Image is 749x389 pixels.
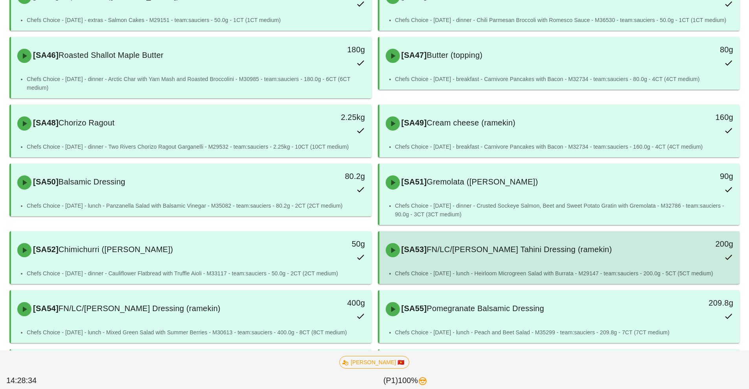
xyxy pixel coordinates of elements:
li: Chefs Choice - [DATE] - lunch - Peach and Beet Salad - M35299 - team:sauciers - 209.8g - 7CT (7CT... [395,328,734,337]
li: Chefs Choice - [DATE] - dinner - Crusted Sockeye Salmon, Beet and Sweet Potato Gratin with Gremol... [395,201,734,219]
span: Gremolata ([PERSON_NAME]) [427,177,538,186]
span: Balsamic Dressing [59,177,125,186]
span: Butter (topping) [427,51,482,59]
div: 180g [285,43,365,56]
span: [SA54] [31,304,59,313]
span: Roasted Shallot Maple Butter [59,51,164,59]
span: [SA50] [31,177,59,186]
span: [PERSON_NAME] 🇻🇳 [344,356,404,368]
span: [SA53] [400,245,427,254]
span: [SA49] [400,118,427,127]
span: [SA51] [400,177,427,186]
li: Chefs Choice - [DATE] - dinner - Cauliflower Flatbread with Truffle Aioli - M33117 - team:saucier... [27,269,365,278]
div: 90g [653,170,733,183]
div: 400g [285,297,365,309]
li: Chefs Choice - [DATE] - extras - Salmon Cakes - M29151 - team:sauciers - 50.0g - 1CT (1CT medium) [27,16,365,24]
span: Pomegranate Balsamic Dressing [427,304,544,313]
span: [SA52] [31,245,59,254]
span: Chimichurri ([PERSON_NAME]) [59,245,173,254]
div: 50g [285,238,365,250]
div: 160g [653,111,733,124]
div: 200g [653,238,733,250]
div: 209.8g [653,297,733,309]
div: 14:28:34 [5,373,66,388]
li: Chefs Choice - [DATE] - breakfast - Carnivore Pancakes with Bacon - M32734 - team:sauciers - 80.0... [395,75,734,83]
span: FN/LC/[PERSON_NAME] Dressing (ramekin) [59,304,221,313]
div: 80.2g [285,170,365,183]
span: Cream cheese (ramekin) [427,118,515,127]
li: Chefs Choice - [DATE] - dinner - Chili Parmesan Broccoli with Romesco Sauce - M36530 - team:sauci... [395,16,734,24]
span: Chorizo Ragout [59,118,114,127]
span: [SA55] [400,304,427,313]
li: Chefs Choice - [DATE] - lunch - Mixed Green Salad with Summer Berries - M30613 - team:sauciers - ... [27,328,365,337]
li: Chefs Choice - [DATE] - lunch - Panzanella Salad with Balsamic Vinegar - M35082 - team:sauciers -... [27,201,365,210]
li: Chefs Choice - [DATE] - lunch - Heirloom Microgreen Salad with Burrata - M29147 - team:sauciers -... [395,269,734,278]
div: 2.25kg [285,111,365,124]
span: [SA47] [400,51,427,59]
li: Chefs Choice - [DATE] - dinner - Two Rivers Chorizo Ragout Garganelli - M29532 - team:sauciers - ... [27,142,365,151]
li: Chefs Choice - [DATE] - dinner - Arctic Char with Yam Mash and Roasted Broccolini - M30985 - team... [27,75,365,92]
span: [SA48] [31,118,59,127]
span: FN/LC/[PERSON_NAME] Tahini Dressing (ramekin) [427,245,612,254]
div: 80g [653,43,733,56]
div: (P1) 100% [66,373,744,388]
li: Chefs Choice - [DATE] - breakfast - Carnivore Pancakes with Bacon - M32734 - team:sauciers - 160.... [395,142,734,151]
span: [SA46] [31,51,59,59]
